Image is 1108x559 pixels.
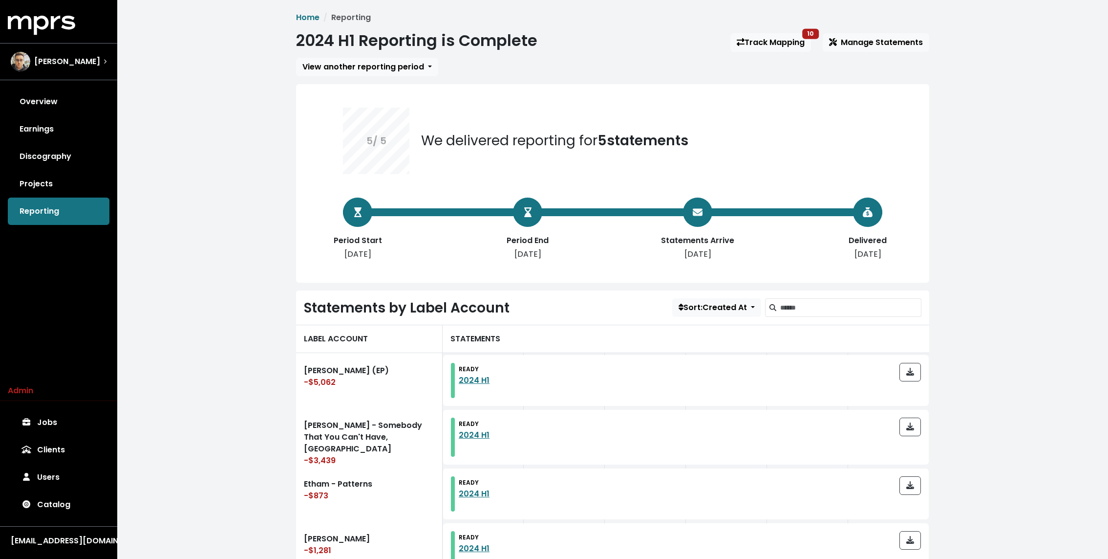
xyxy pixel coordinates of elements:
a: mprs logo [8,19,75,30]
div: -$3,439 [304,455,434,467]
h1: 2024 H1 Reporting is Complete [296,31,537,50]
a: Track Mapping10 [730,33,811,52]
a: Home [296,12,320,23]
div: -$5,062 [304,377,434,388]
div: [DATE] [829,248,907,260]
div: Period Start [319,235,397,246]
a: 2024 H1 [459,488,490,499]
button: View another reporting period [296,58,438,76]
small: READY [459,533,479,541]
span: Sort: Created At [679,302,747,313]
nav: breadcrumb [296,12,929,23]
a: Etham - Patterns-$873 [296,467,443,521]
button: [EMAIL_ADDRESS][DOMAIN_NAME] [8,535,109,547]
a: Discography [8,143,109,170]
button: Sort:Created At [672,298,761,317]
div: [DATE] [319,248,397,260]
a: 2024 H1 [459,375,490,386]
span: 10 [807,29,814,38]
span: Manage Statements [829,37,923,48]
div: Period End [489,235,567,246]
span: [PERSON_NAME] [34,56,100,67]
a: Projects [8,170,109,198]
li: Reporting [320,12,371,23]
img: The selected account / producer [11,52,30,71]
div: STATEMENTS [443,325,929,353]
div: -$1,281 [304,545,434,557]
span: View another reporting period [302,61,424,72]
h2: Statements by Label Account [304,300,510,316]
small: READY [459,420,479,428]
a: Catalog [8,491,109,518]
a: Overview [8,88,109,115]
div: We delivered reporting for [421,131,688,151]
a: Clients [8,436,109,464]
div: -$873 [304,490,434,502]
a: [PERSON_NAME] - Somebody That You Can't Have, [GEOGRAPHIC_DATA]-$3,439 [296,408,443,467]
input: Search label accounts [780,298,921,317]
a: 2024 H1 [459,429,490,441]
div: LABEL ACCOUNT [296,325,443,353]
a: Users [8,464,109,491]
div: [DATE] [489,248,567,260]
a: Jobs [8,409,109,436]
div: [EMAIL_ADDRESS][DOMAIN_NAME] [11,535,107,547]
div: Delivered [829,235,907,246]
button: Manage Statements [823,33,929,52]
a: Earnings [8,115,109,143]
small: READY [459,365,479,373]
small: READY [459,478,479,487]
a: [PERSON_NAME] (EP)-$5,062 [296,353,443,408]
b: 5 statements [597,131,688,150]
div: Statements Arrive [659,235,737,246]
div: [DATE] [659,248,737,260]
a: 2024 H1 [459,543,490,554]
